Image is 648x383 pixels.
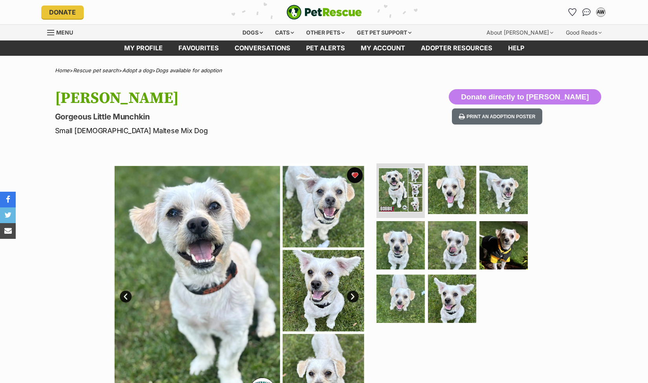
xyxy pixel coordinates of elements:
img: chat-41dd97257d64d25036548639549fe6c8038ab92f7586957e7f3b1b290dea8141.svg [582,8,591,16]
div: Cats [270,25,299,40]
a: conversations [227,40,298,56]
img: logo-e224e6f780fb5917bec1dbf3a21bbac754714ae5b6737aabdf751b685950b380.svg [286,5,362,20]
a: Prev [120,291,132,302]
div: Good Reads [560,25,607,40]
ul: Account quick links [566,6,607,18]
a: Dogs available for adoption [156,67,222,73]
span: Menu [56,29,73,36]
h1: [PERSON_NAME] [55,89,387,107]
a: My account [353,40,413,56]
p: Gorgeous Little Munchkin [55,111,387,122]
img: Photo of Bobbie [376,275,425,323]
a: Rescue pet search [73,67,119,73]
button: My account [595,6,607,18]
a: Adopt a dog [122,67,152,73]
img: Photo of Bobbie [428,221,476,269]
img: Photo of Bobbie [479,166,528,214]
button: Donate directly to [PERSON_NAME] [449,89,601,105]
a: Pet alerts [298,40,353,56]
img: Photo of Bobbie [378,168,423,212]
a: Home [55,67,70,73]
a: Menu [47,25,79,39]
a: Donate [41,5,84,19]
p: Small [DEMOGRAPHIC_DATA] Maltese Mix Dog [55,125,387,136]
button: Print an adoption poster [452,108,542,125]
div: > > > [35,68,613,73]
div: Other pets [301,25,350,40]
a: Favourites [566,6,579,18]
button: favourite [347,167,363,183]
div: AW [597,8,605,16]
img: Photo of Bobbie [376,221,425,269]
a: My profile [116,40,171,56]
a: Adopter resources [413,40,500,56]
img: Photo of Bobbie [428,166,476,214]
a: PetRescue [286,5,362,20]
div: Dogs [237,25,268,40]
img: Photo of Bobbie [428,275,476,323]
a: Conversations [580,6,593,18]
img: Photo of Bobbie [479,221,528,269]
div: About [PERSON_NAME] [481,25,559,40]
a: Help [500,40,532,56]
div: Get pet support [351,25,417,40]
a: Favourites [171,40,227,56]
a: Next [347,291,359,302]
